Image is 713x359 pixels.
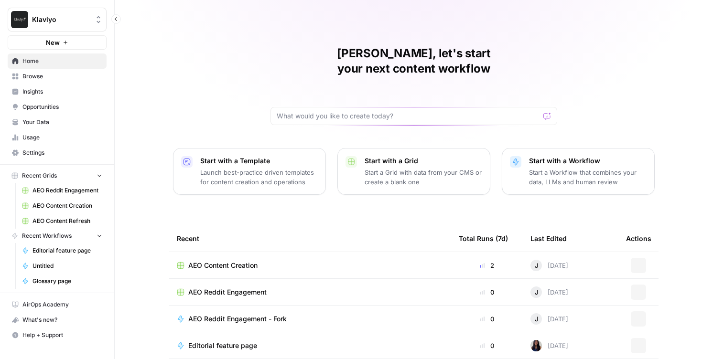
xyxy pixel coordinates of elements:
[529,156,647,166] p: Start with a Workflow
[177,314,443,324] a: AEO Reddit Engagement - Fork
[18,258,107,274] a: Untitled
[502,148,655,195] button: Start with a WorkflowStart a Workflow that combines your data, LLMs and human review
[8,229,107,243] button: Recent Workflows
[8,8,107,32] button: Workspace: Klaviyo
[18,243,107,258] a: Editorial feature page
[365,156,482,166] p: Start with a Grid
[177,341,443,350] a: Editorial feature page
[22,103,102,111] span: Opportunities
[530,313,568,325] div: [DATE]
[8,84,107,99] a: Insights
[8,327,107,343] button: Help + Support
[459,225,508,252] div: Total Runs (7d)
[530,286,568,298] div: [DATE]
[535,314,538,324] span: J
[535,261,538,270] span: J
[8,297,107,312] a: AirOps Academy
[188,341,257,350] span: Editorial feature page
[626,225,651,252] div: Actions
[32,277,102,285] span: Glossary page
[8,312,107,327] button: What's new?
[32,246,102,255] span: Editorial feature page
[277,111,540,121] input: What would you like to create today?
[459,261,515,270] div: 2
[173,148,326,195] button: Start with a TemplateLaunch best-practice driven templates for content creation and operations
[8,313,106,327] div: What's new?
[529,168,647,187] p: Start a Workflow that combines your data, LLMs and human review
[200,156,318,166] p: Start with a Template
[459,341,515,350] div: 0
[8,130,107,145] a: Usage
[8,145,107,160] a: Settings
[530,225,567,252] div: Last Edited
[177,225,443,252] div: Recent
[177,287,443,297] a: AEO Reddit Engagement
[8,115,107,130] a: Your Data
[22,331,102,339] span: Help + Support
[8,169,107,183] button: Recent Grids
[459,287,515,297] div: 0
[530,260,568,271] div: [DATE]
[32,15,90,24] span: Klaviyo
[46,38,60,47] span: New
[18,183,107,198] a: AEO Reddit Engagement
[22,72,102,81] span: Browse
[32,262,102,270] span: Untitled
[365,168,482,187] p: Start a Grid with data from your CMS or create a blank one
[8,69,107,84] a: Browse
[18,213,107,229] a: AEO Content Refresh
[530,340,542,351] img: rox323kbkgutb4wcij4krxobkpon
[459,314,515,324] div: 0
[32,186,102,195] span: AEO Reddit Engagement
[337,148,490,195] button: Start with a GridStart a Grid with data from your CMS or create a blank one
[18,198,107,213] a: AEO Content Creation
[188,287,267,297] span: AEO Reddit Engagement
[22,57,102,65] span: Home
[22,87,102,96] span: Insights
[530,340,568,351] div: [DATE]
[22,300,102,309] span: AirOps Academy
[188,261,258,270] span: AEO Content Creation
[11,11,28,28] img: Klaviyo Logo
[22,232,72,240] span: Recent Workflows
[8,35,107,50] button: New
[200,168,318,187] p: Launch best-practice driven templates for content creation and operations
[177,261,443,270] a: AEO Content Creation
[32,217,102,225] span: AEO Content Refresh
[8,99,107,115] a: Opportunities
[22,171,57,180] span: Recent Grids
[8,53,107,69] a: Home
[22,118,102,127] span: Your Data
[270,46,557,76] h1: [PERSON_NAME], let's start your next content workflow
[18,274,107,289] a: Glossary page
[22,148,102,157] span: Settings
[535,287,538,297] span: J
[188,314,287,324] span: AEO Reddit Engagement - Fork
[22,133,102,142] span: Usage
[32,201,102,210] span: AEO Content Creation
